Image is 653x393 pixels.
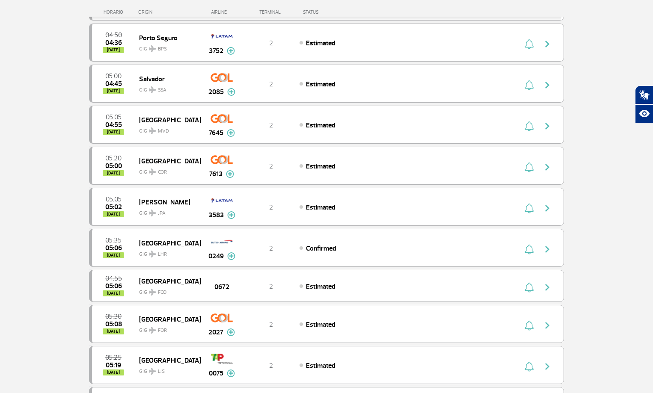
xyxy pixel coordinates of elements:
[635,104,653,123] button: Abrir recursos assistivos.
[105,32,122,38] span: 2025-09-29 04:50:00
[525,282,534,293] img: sino-painel-voo.svg
[158,289,166,296] span: FCO
[105,155,122,161] span: 2025-09-29 05:20:00
[149,289,156,295] img: destiny_airplane.svg
[105,321,122,327] span: 2025-09-29 05:08:00
[105,40,122,46] span: 2025-09-29 04:36:00
[542,320,552,331] img: seta-direita-painel-voo.svg
[92,9,138,15] div: HORÁRIO
[139,114,194,125] span: [GEOGRAPHIC_DATA]
[139,123,194,135] span: GIG
[306,282,335,291] span: Estimated
[306,162,335,171] span: Estimated
[542,361,552,372] img: seta-direita-painel-voo.svg
[105,245,122,251] span: 2025-09-29 05:06:00
[139,196,194,207] span: [PERSON_NAME]
[200,9,243,15] div: AIRLINE
[158,251,167,258] span: LHR
[149,86,156,93] img: destiny_airplane.svg
[269,80,273,89] span: 2
[103,170,124,176] span: [DATE]
[105,355,122,360] span: 2025-09-29 05:25:00
[139,322,194,334] span: GIG
[269,244,273,253] span: 2
[542,39,552,49] img: seta-direita-painel-voo.svg
[139,355,194,366] span: [GEOGRAPHIC_DATA]
[103,328,124,334] span: [DATE]
[299,9,368,15] div: STATUS
[525,203,534,213] img: sino-painel-voo.svg
[158,127,169,135] span: MVD
[306,320,335,329] span: Estimated
[105,73,122,79] span: 2025-09-29 05:00:00
[269,39,273,47] span: 2
[227,47,235,55] img: mais-info-painel-voo.svg
[139,73,194,84] span: Salvador
[149,127,156,134] img: destiny_airplane.svg
[226,170,234,178] img: mais-info-painel-voo.svg
[149,368,156,375] img: destiny_airplane.svg
[105,313,122,319] span: 2025-09-29 05:30:00
[103,369,124,375] span: [DATE]
[139,82,194,94] span: GIG
[139,155,194,166] span: [GEOGRAPHIC_DATA]
[158,86,166,94] span: SSA
[306,80,335,89] span: Estimated
[525,121,534,131] img: sino-painel-voo.svg
[149,210,156,216] img: destiny_airplane.svg
[103,47,124,53] span: [DATE]
[139,275,194,287] span: [GEOGRAPHIC_DATA]
[243,9,299,15] div: TERMINAL
[542,80,552,90] img: seta-direita-painel-voo.svg
[149,168,156,175] img: destiny_airplane.svg
[269,282,273,291] span: 2
[227,252,235,260] img: mais-info-painel-voo.svg
[106,362,121,368] span: 2025-09-29 05:19:00
[103,252,124,258] span: [DATE]
[542,203,552,213] img: seta-direita-painel-voo.svg
[139,164,194,176] span: GIG
[525,162,534,172] img: sino-painel-voo.svg
[208,327,223,337] span: 2027
[139,237,194,248] span: [GEOGRAPHIC_DATA]
[214,282,229,292] span: 0672
[158,45,167,53] span: BPS
[149,327,156,334] img: destiny_airplane.svg
[105,283,122,289] span: 2025-09-29 05:06:00
[139,32,194,43] span: Porto Seguro
[139,41,194,53] span: GIG
[139,205,194,217] span: GIG
[139,246,194,258] span: GIG
[103,211,124,217] span: [DATE]
[306,361,335,370] span: Estimated
[542,121,552,131] img: seta-direita-painel-voo.svg
[635,86,653,104] button: Abrir tradutor de língua de sinais.
[209,169,223,179] span: 7613
[106,114,122,120] span: 2025-09-29 05:05:00
[635,86,653,123] div: Plugin de acessibilidade da Hand Talk.
[105,163,122,169] span: 2025-09-29 05:00:00
[525,361,534,372] img: sino-painel-voo.svg
[306,39,335,47] span: Estimated
[542,162,552,172] img: seta-direita-painel-voo.svg
[227,129,235,137] img: mais-info-painel-voo.svg
[525,80,534,90] img: sino-painel-voo.svg
[306,121,335,130] span: Estimated
[158,368,165,375] span: LIS
[105,81,122,87] span: 2025-09-29 04:45:00
[227,88,235,96] img: mais-info-painel-voo.svg
[208,210,224,220] span: 3583
[209,128,223,138] span: 7645
[103,129,124,135] span: [DATE]
[269,203,273,212] span: 2
[269,162,273,171] span: 2
[139,284,194,296] span: GIG
[103,290,124,296] span: [DATE]
[149,45,156,52] img: destiny_airplane.svg
[208,251,224,261] span: 0249
[158,210,166,217] span: JPA
[209,46,223,56] span: 3752
[227,211,235,219] img: mais-info-painel-voo.svg
[525,244,534,254] img: sino-painel-voo.svg
[139,313,194,325] span: [GEOGRAPHIC_DATA]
